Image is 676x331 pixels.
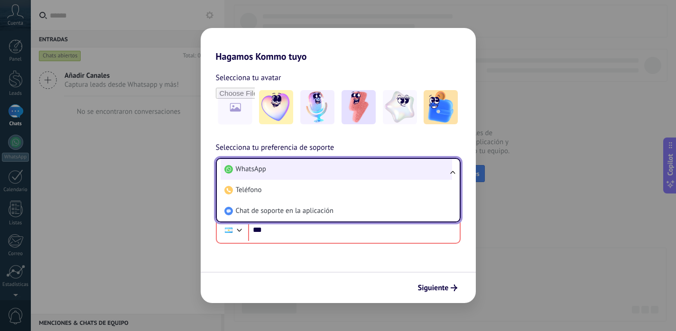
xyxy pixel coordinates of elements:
[236,165,266,174] span: WhatsApp
[414,280,462,296] button: Siguiente
[216,72,281,84] span: Selecciona tu avatar
[418,285,449,291] span: Siguiente
[383,90,417,124] img: -4.jpeg
[220,220,238,240] div: Argentina: + 54
[201,28,476,62] h2: Hagamos Kommo tuyo
[342,90,376,124] img: -3.jpeg
[236,206,333,216] span: Chat de soporte en la aplicación
[424,90,458,124] img: -5.jpeg
[300,90,334,124] img: -2.jpeg
[236,185,262,195] span: Teléfono
[216,142,334,154] span: Selecciona tu preferencia de soporte
[259,90,293,124] img: -1.jpeg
